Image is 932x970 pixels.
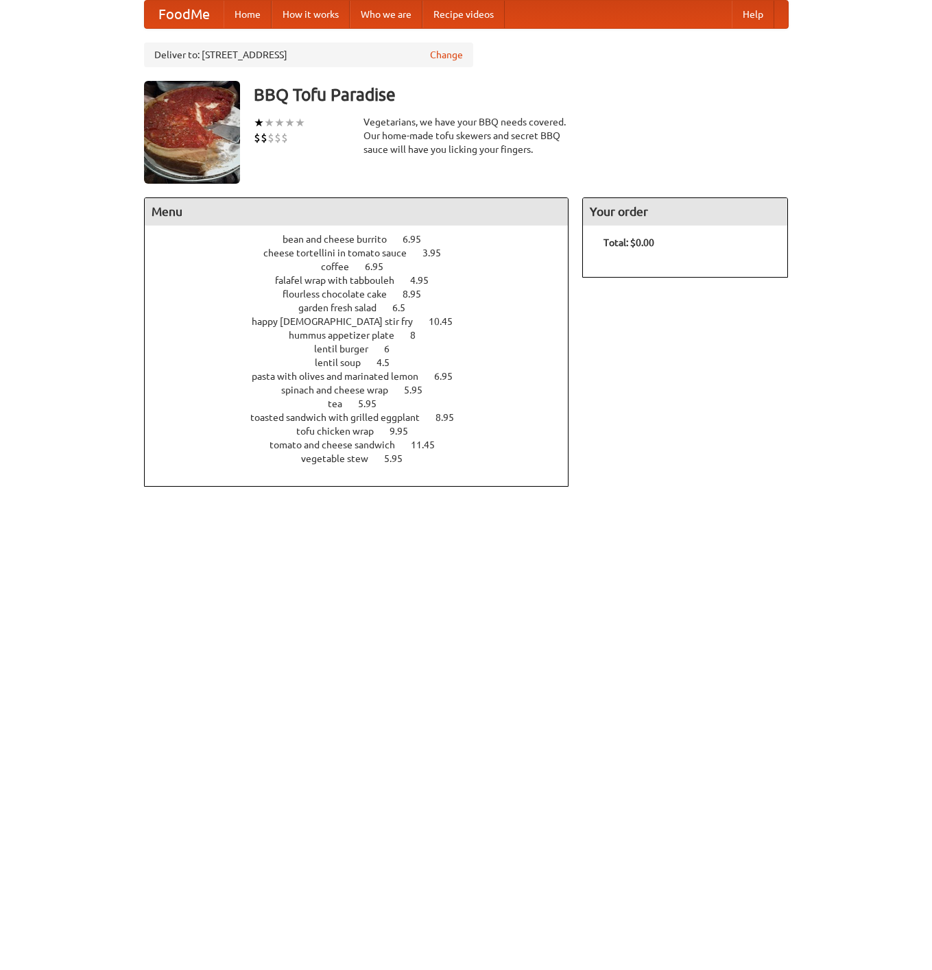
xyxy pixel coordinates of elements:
[145,198,569,226] h4: Menu
[296,426,387,437] span: tofu chicken wrap
[384,343,403,354] span: 6
[403,289,435,300] span: 8.95
[314,343,415,354] a: lentil burger 6
[350,1,422,28] a: Who we are
[285,115,295,130] li: ★
[390,426,422,437] span: 9.95
[224,1,272,28] a: Home
[264,115,274,130] li: ★
[254,130,261,145] li: $
[328,398,402,409] a: tea 5.95
[363,115,569,156] div: Vegetarians, we have your BBQ needs covered. Our home-made tofu skewers and secret BBQ sauce will...
[283,234,446,245] a: bean and cheese burrito 6.95
[411,439,449,450] span: 11.45
[252,316,478,327] a: happy [DEMOGRAPHIC_DATA] stir fry 10.45
[263,247,466,258] a: cheese tortellini in tomato sauce 3.95
[435,412,468,423] span: 8.95
[328,398,356,409] span: tea
[583,198,787,226] h4: Your order
[404,385,436,396] span: 5.95
[144,43,473,67] div: Deliver to: [STREET_ADDRESS]
[321,261,363,272] span: coffee
[144,81,240,184] img: angular.jpg
[358,398,390,409] span: 5.95
[270,439,460,450] a: tomato and cheese sandwich 11.45
[281,130,288,145] li: $
[403,234,435,245] span: 6.95
[283,289,401,300] span: flourless chocolate cake
[365,261,397,272] span: 6.95
[315,357,374,368] span: lentil soup
[270,439,409,450] span: tomato and cheese sandwich
[604,237,654,248] b: Total: $0.00
[301,453,428,464] a: vegetable stew 5.95
[252,316,427,327] span: happy [DEMOGRAPHIC_DATA] stir fry
[377,357,403,368] span: 4.5
[321,261,409,272] a: coffee 6.95
[429,316,466,327] span: 10.45
[283,234,401,245] span: bean and cheese burrito
[261,130,267,145] li: $
[272,1,350,28] a: How it works
[275,275,454,286] a: falafel wrap with tabbouleh 4.95
[434,371,466,382] span: 6.95
[314,343,382,354] span: lentil burger
[252,371,478,382] a: pasta with olives and marinated lemon 6.95
[281,385,448,396] a: spinach and cheese wrap 5.95
[254,115,264,130] li: ★
[250,412,433,423] span: toasted sandwich with grilled eggplant
[254,81,789,108] h3: BBQ Tofu Paradise
[384,453,416,464] span: 5.95
[301,453,382,464] span: vegetable stew
[252,371,432,382] span: pasta with olives and marinated lemon
[410,275,442,286] span: 4.95
[732,1,774,28] a: Help
[145,1,224,28] a: FoodMe
[250,412,479,423] a: toasted sandwich with grilled eggplant 8.95
[263,247,420,258] span: cheese tortellini in tomato sauce
[410,330,429,341] span: 8
[315,357,415,368] a: lentil soup 4.5
[289,330,441,341] a: hummus appetizer plate 8
[289,330,408,341] span: hummus appetizer plate
[296,426,433,437] a: tofu chicken wrap 9.95
[392,302,419,313] span: 6.5
[275,275,408,286] span: falafel wrap with tabbouleh
[298,302,431,313] a: garden fresh salad 6.5
[298,302,390,313] span: garden fresh salad
[274,115,285,130] li: ★
[281,385,402,396] span: spinach and cheese wrap
[267,130,274,145] li: $
[274,130,281,145] li: $
[422,247,455,258] span: 3.95
[430,48,463,62] a: Change
[295,115,305,130] li: ★
[422,1,505,28] a: Recipe videos
[283,289,446,300] a: flourless chocolate cake 8.95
